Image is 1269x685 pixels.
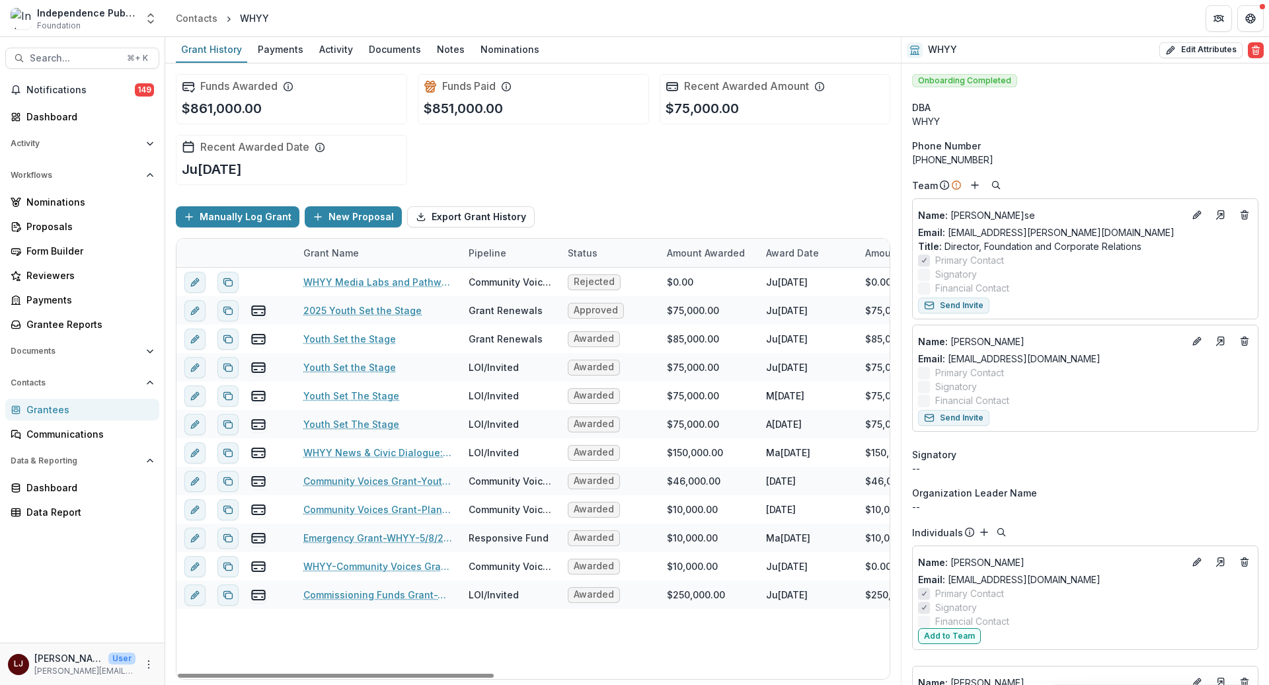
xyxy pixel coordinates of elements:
[574,362,614,373] span: Awarded
[574,561,614,572] span: Awarded
[314,37,358,63] a: Activity
[250,587,266,603] button: view-payments
[475,37,545,63] a: Nominations
[5,191,159,213] a: Nominations
[912,74,1017,87] span: Onboarding Completed
[30,53,119,64] span: Search...
[5,423,159,445] a: Communications
[667,389,719,403] div: $75,000.00
[184,584,206,606] button: edit
[976,524,992,540] button: Add
[424,99,503,118] p: $851,000.00
[217,300,239,321] button: Duplicate proposal
[667,446,723,460] div: $150,000.00
[217,442,239,463] button: Duplicate proposal
[5,289,159,311] a: Payments
[5,450,159,471] button: Open Data & Reporting
[469,503,552,516] div: Community Voices
[217,414,239,435] button: Duplicate proposal
[865,446,921,460] div: $150,000.00
[5,477,159,499] a: Dashboard
[918,352,1100,366] a: Email: [EMAIL_ADDRESS][DOMAIN_NAME]
[912,139,981,153] span: Phone Number
[11,171,141,180] span: Workflows
[184,471,206,492] button: edit
[124,51,151,65] div: ⌘ + K
[865,246,923,260] p: Amount Paid
[865,503,916,516] div: $10,000.00
[303,531,453,545] a: Emergency Grant-WHYY-5/8/2020-6/8/2021
[11,378,141,387] span: Contacts
[766,417,802,431] div: A[DATE]
[407,206,535,227] button: Export Grant History
[912,114,1258,128] div: WHYY
[1237,333,1252,349] button: Deletes
[865,332,917,346] div: $85,000.00
[432,37,470,63] a: Notes
[182,159,242,179] p: Ju[DATE]
[659,246,753,260] div: Amount Awarded
[171,9,223,28] a: Contacts
[574,276,615,288] span: Rejected
[176,37,247,63] a: Grant History
[176,40,247,59] div: Grant History
[469,303,543,317] div: Grant Renewals
[252,40,309,59] div: Payments
[1189,207,1205,223] button: Edit
[5,216,159,237] a: Proposals
[26,427,149,441] div: Communications
[935,366,1004,380] span: Primary Contact
[250,303,266,319] button: view-payments
[766,531,810,545] div: Ma[DATE]
[37,20,81,32] span: Foundation
[667,474,720,488] div: $46,000.00
[184,385,206,407] button: edit
[250,388,266,404] button: view-payments
[659,239,758,267] div: Amount Awarded
[758,246,827,260] div: Award Date
[918,298,989,313] button: Send Invite
[217,556,239,577] button: Duplicate proposal
[935,614,1009,628] span: Financial Contact
[857,239,956,267] div: Amount Paid
[865,389,917,403] div: $75,000.00
[912,101,931,114] span: DBA
[574,305,618,316] span: Approved
[240,11,269,25] div: WHYY
[912,153,1258,167] div: [PHONE_NUMBER]
[295,239,461,267] div: Grant Name
[108,653,135,665] p: User
[217,357,239,378] button: Duplicate proposal
[1210,204,1231,225] a: Go to contact
[574,532,614,544] span: Awarded
[928,44,957,56] h2: WHYY
[560,246,605,260] div: Status
[865,588,923,602] div: $250,000.00
[184,499,206,520] button: edit
[469,588,519,602] div: LOI/Invited
[967,177,983,193] button: Add
[865,559,892,573] div: $0.00
[217,272,239,293] button: Duplicate proposal
[303,417,399,431] a: Youth Set The Stage
[918,335,1184,348] p: [PERSON_NAME]
[34,651,103,665] p: [PERSON_NAME]
[217,499,239,520] button: Duplicate proposal
[5,79,159,101] button: Notifications149
[918,227,945,238] span: Email:
[865,360,917,374] div: $75,000.00
[432,40,470,59] div: Notes
[666,99,739,118] p: $75,000.00
[26,244,149,258] div: Form Builder
[935,393,1009,407] span: Financial Contact
[176,11,217,25] div: Contacts
[469,559,552,573] div: Community Voices
[303,303,422,317] a: 2025 Youth Set the Stage
[303,332,396,346] a: Youth Set the Stage
[574,390,614,401] span: Awarded
[865,303,917,317] div: $75,000.00
[935,586,1004,600] span: Primary Contact
[250,530,266,546] button: view-payments
[34,665,135,677] p: [PERSON_NAME][EMAIL_ADDRESS][DOMAIN_NAME]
